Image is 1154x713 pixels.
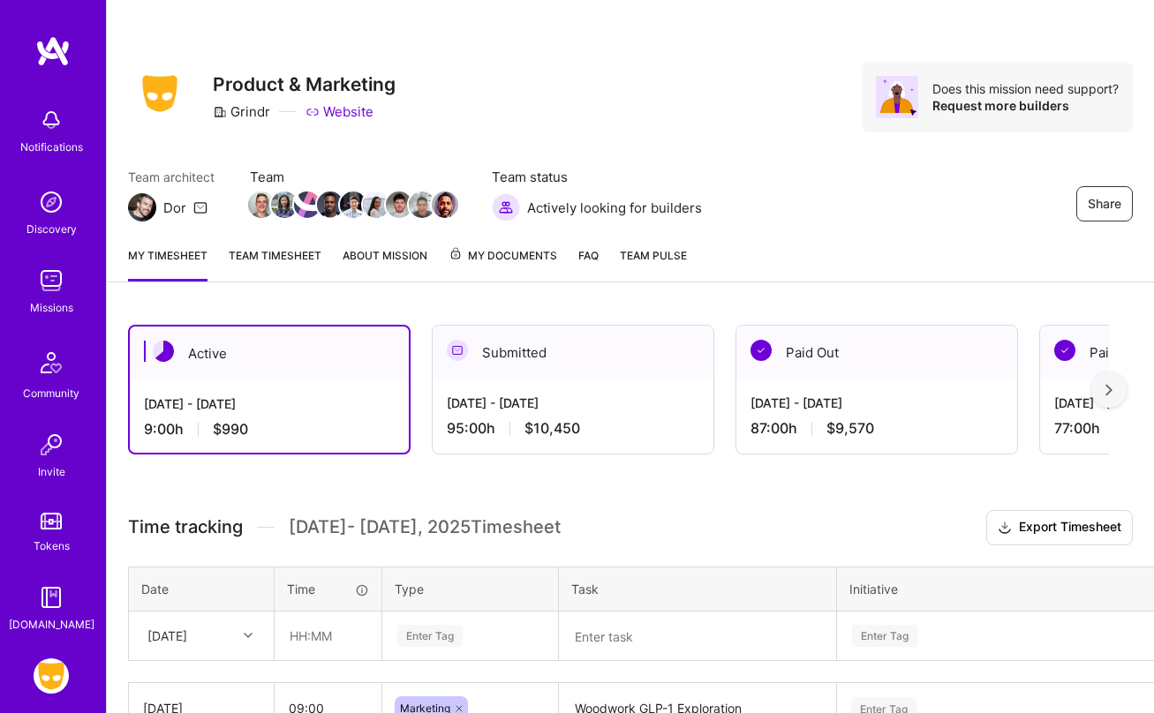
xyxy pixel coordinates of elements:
[144,394,395,413] div: [DATE] - [DATE]
[163,199,186,217] div: Dor
[363,191,389,218] img: Team Member Avatar
[433,326,713,379] div: Submitted
[434,190,456,220] a: Team Member Avatar
[342,190,365,220] a: Team Member Avatar
[213,105,227,119] i: icon CompanyGray
[128,70,192,117] img: Company Logo
[30,341,72,384] img: Community
[449,246,557,266] span: My Documents
[273,190,296,220] a: Team Member Avatar
[317,191,343,218] img: Team Member Avatar
[409,191,435,218] img: Team Member Avatar
[229,246,321,281] a: Team timesheet
[144,420,395,439] div: 9:00 h
[447,419,699,438] div: 95:00 h
[527,199,702,217] span: Actively looking for builders
[34,102,69,138] img: bell
[41,513,62,529] img: tokens
[35,35,71,67] img: logo
[620,246,687,281] a: Team Pulse
[287,580,369,598] div: Time
[128,516,243,538] span: Time tracking
[826,419,874,438] span: $9,570
[248,191,275,218] img: Team Member Avatar
[447,340,468,361] img: Submitted
[492,168,702,186] span: Team status
[129,567,275,611] th: Date
[128,168,215,186] span: Team architect
[34,184,69,220] img: discovery
[1054,340,1075,361] img: Paid Out
[213,102,270,121] div: Grindr
[432,191,458,218] img: Team Member Avatar
[289,516,561,538] span: [DATE] - [DATE] , 2025 Timesheet
[620,249,687,262] span: Team Pulse
[1088,195,1121,213] span: Share
[411,190,434,220] a: Team Member Avatar
[250,190,273,220] a: Team Member Avatar
[750,340,772,361] img: Paid Out
[932,80,1119,97] div: Does this mission need support?
[29,658,73,694] a: Grindr: Product & Marketing
[130,326,409,380] div: Active
[319,190,342,220] a: Team Member Avatar
[340,191,366,218] img: Team Member Avatar
[34,580,69,615] img: guide book
[128,193,156,221] img: Team Architect
[38,462,65,481] div: Invite
[852,622,917,649] div: Enter Tag
[524,419,580,438] span: $10,450
[30,298,73,317] div: Missions
[193,200,207,214] i: icon Mail
[986,510,1133,545] button: Export Timesheet
[213,420,248,439] span: $990
[128,246,207,281] a: My timesheet
[153,341,174,362] img: Active
[449,246,557,281] a: My Documents
[750,419,1003,438] div: 87:00 h
[305,102,373,121] a: Website
[750,394,1003,412] div: [DATE] - [DATE]
[147,627,187,645] div: [DATE]
[365,190,388,220] a: Team Member Avatar
[998,519,1012,537] i: icon Download
[382,567,559,611] th: Type
[849,580,1150,598] div: Initiative
[386,191,412,218] img: Team Member Avatar
[736,326,1017,379] div: Paid Out
[250,168,456,186] span: Team
[20,138,83,156] div: Notifications
[244,631,253,640] i: icon Chevron
[447,394,699,412] div: [DATE] - [DATE]
[388,190,411,220] a: Team Member Avatar
[876,76,918,118] img: Avatar
[578,246,599,281] a: FAQ
[296,190,319,220] a: Team Member Avatar
[23,384,79,402] div: Community
[34,263,69,298] img: teamwork
[275,612,381,659] input: HH:MM
[397,622,463,649] div: Enter Tag
[294,191,321,218] img: Team Member Avatar
[34,537,70,555] div: Tokens
[271,191,298,218] img: Team Member Avatar
[213,73,396,95] h3: Product & Marketing
[1105,384,1113,396] img: right
[9,615,94,634] div: [DOMAIN_NAME]
[343,246,427,281] a: About Mission
[492,193,520,221] img: Actively looking for builders
[1076,186,1133,221] button: Share
[34,658,69,694] img: Grindr: Product & Marketing
[34,427,69,462] img: Invite
[559,567,837,611] th: Task
[26,220,77,238] div: Discovery
[932,97,1119,114] div: Request more builders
